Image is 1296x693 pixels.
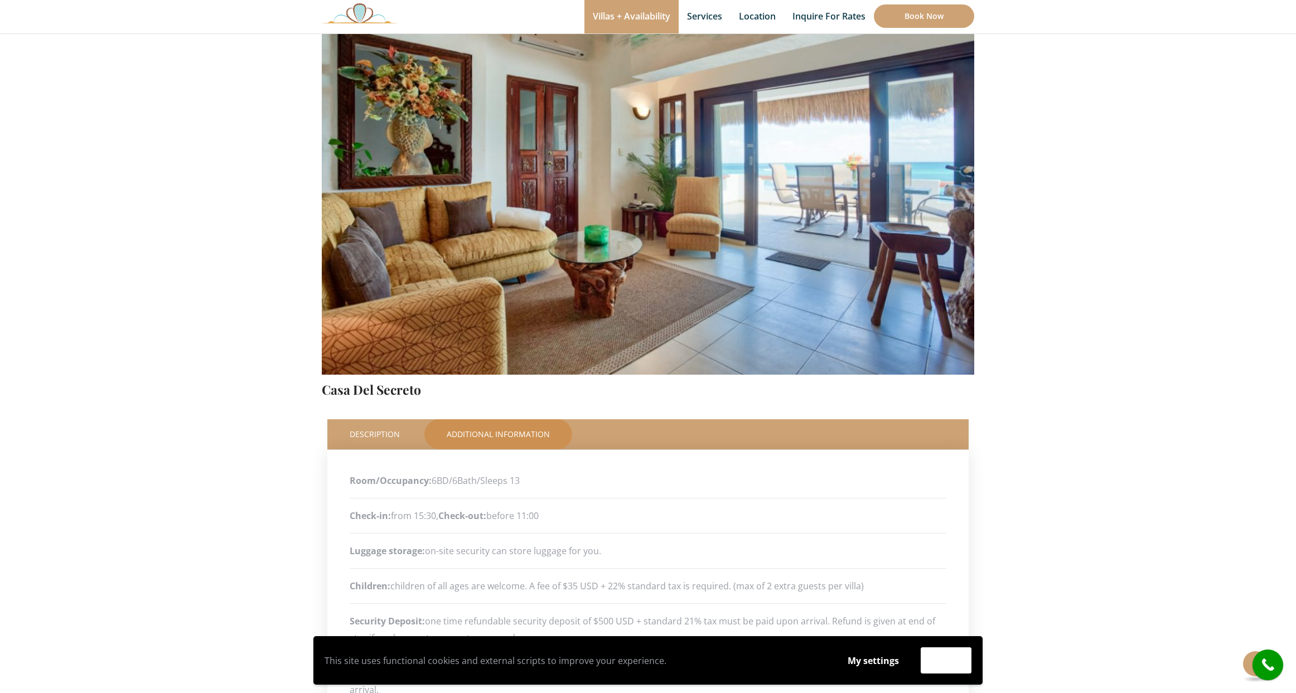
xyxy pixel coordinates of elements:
[1253,650,1283,680] a: call
[350,613,946,646] p: one time refundable security deposit of $500 USD + standard 21% tax must be paid upon arrival. Re...
[350,580,390,592] strong: Children:
[874,4,974,28] a: Book Now
[350,474,432,487] strong: Room/Occupancy:
[327,419,422,449] a: Description
[350,578,946,594] p: children of all ages are welcome. A fee of $35 USD + 22% standard tax is required. (max of 2 extr...
[921,647,971,673] button: Accept
[350,507,946,524] p: from 15:30, before 11:00
[322,381,421,398] a: Casa Del Secreto
[438,510,486,522] strong: Check-out:
[350,510,391,522] strong: Check-in:
[350,472,946,489] p: 6BD/6Bath/Sleeps 13
[350,545,425,557] strong: Luggage storage:
[322,3,398,23] img: Awesome Logo
[350,615,425,627] strong: Security Deposit:
[1255,652,1280,677] i: call
[837,648,910,673] button: My settings
[325,652,826,669] p: This site uses functional cookies and external scripts to improve your experience.
[424,419,572,449] a: Additional Information
[350,542,946,559] p: on-site security can store luggage for you.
